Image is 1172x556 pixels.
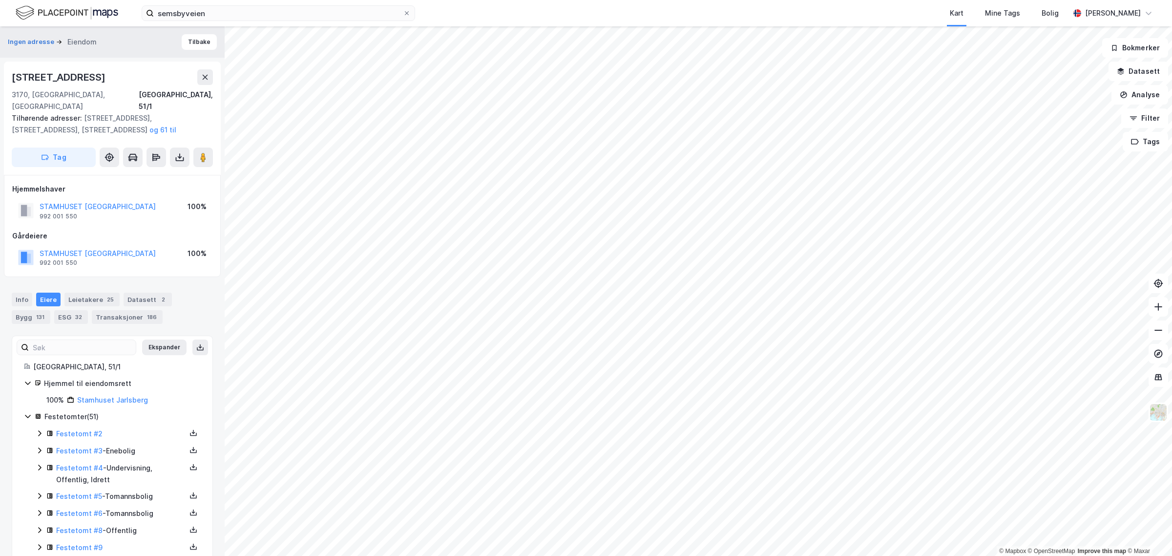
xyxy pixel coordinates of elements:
div: 32 [73,312,84,322]
div: [STREET_ADDRESS], [STREET_ADDRESS], [STREET_ADDRESS] [12,112,205,136]
div: - Offentlig [56,525,186,536]
a: Improve this map [1078,548,1126,555]
div: [PERSON_NAME] [1085,7,1141,19]
div: ESG [54,310,88,324]
div: Eiendom [67,36,97,48]
div: [STREET_ADDRESS] [12,69,107,85]
div: 100% [188,201,207,213]
button: Tags [1123,132,1168,151]
div: Kart [950,7,963,19]
div: 186 [145,312,159,322]
div: 100% [188,248,207,259]
a: Mapbox [999,548,1026,555]
div: 100% [46,394,64,406]
div: Eiere [36,293,61,306]
div: Bolig [1042,7,1059,19]
div: Gårdeiere [12,230,212,242]
img: Z [1149,403,1168,422]
div: [GEOGRAPHIC_DATA], 51/1 [139,89,213,112]
div: Leietakere [64,293,120,306]
div: Kontrollprogram for chat [1123,509,1172,556]
input: Søk på adresse, matrikkel, gårdeiere, leietakere eller personer [154,6,403,21]
div: - Tomannsbolig [56,508,186,519]
div: - Enebolig [56,445,186,457]
div: Festetomter ( 51 ) [44,411,201,423]
div: [GEOGRAPHIC_DATA], 51/1 [33,361,201,373]
a: Festetomt #2 [56,429,103,438]
button: Ingen adresse [8,37,56,47]
div: - Undervisning, Offentlig, Idrett [56,462,186,486]
iframe: Chat Widget [1123,509,1172,556]
input: Søk [29,340,136,355]
div: Datasett [124,293,172,306]
div: Bygg [12,310,50,324]
div: 992 001 550 [40,259,77,267]
div: Hjemmelshaver [12,183,212,195]
a: Festetomt #9 [56,543,103,552]
button: Ekspander [142,340,187,355]
div: Hjemmel til eiendomsrett [44,378,201,389]
button: Datasett [1109,62,1168,81]
div: 3170, [GEOGRAPHIC_DATA], [GEOGRAPHIC_DATA] [12,89,139,112]
a: Stamhuset Jarlsberg [77,396,148,404]
button: Filter [1121,108,1168,128]
a: Festetomt #6 [56,509,103,517]
img: logo.f888ab2527a4732fd821a326f86c7f29.svg [16,4,118,21]
div: Mine Tags [985,7,1020,19]
button: Bokmerker [1102,38,1168,58]
a: Festetomt #3 [56,447,103,455]
a: Festetomt #8 [56,526,103,535]
a: Festetomt #5 [56,492,102,500]
button: Analyse [1111,85,1168,105]
div: 25 [105,295,116,304]
div: - Tomannsbolig [56,491,186,502]
div: Transaksjoner [92,310,163,324]
button: Tag [12,148,96,167]
a: Festetomt #4 [56,464,103,472]
div: Info [12,293,32,306]
a: OpenStreetMap [1028,548,1075,555]
div: 2 [158,295,168,304]
button: Tilbake [182,34,217,50]
div: 992 001 550 [40,213,77,220]
span: Tilhørende adresser: [12,114,84,122]
div: 131 [34,312,46,322]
